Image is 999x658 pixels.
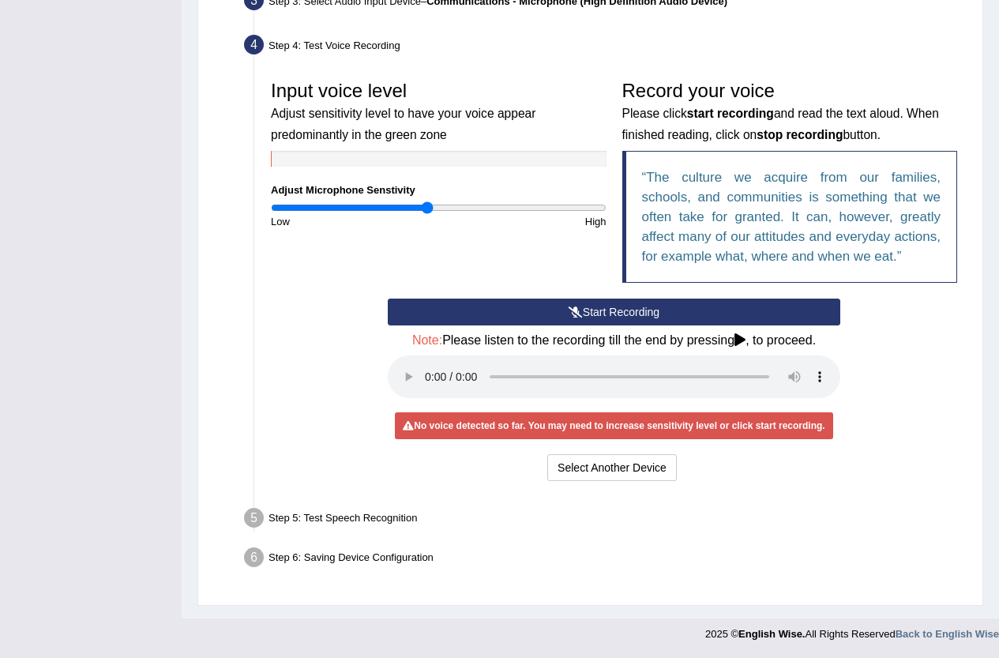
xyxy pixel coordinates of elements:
[438,214,614,229] div: High
[547,454,677,481] button: Select Another Device
[642,170,941,264] q: The culture we acquire from our families, schools, and communities is something that we often tak...
[412,333,442,347] span: Note:
[271,182,415,197] label: Adjust Microphone Senstivity
[271,107,535,141] small: Adjust sensitivity level to have your voice appear predominantly in the green zone
[237,543,975,577] div: Step 6: Saving Device Configuration
[896,628,999,640] a: Back to English Wise
[263,214,438,229] div: Low
[757,128,843,141] b: stop recording
[738,628,805,640] strong: English Wise.
[271,81,607,143] h3: Input voice level
[388,299,840,325] button: Start Recording
[237,503,975,538] div: Step 5: Test Speech Recognition
[395,412,832,439] div: No voice detected so far. You may need to increase sensitivity level or click start recording.
[622,107,939,141] small: Please click and read the text aloud. When finished reading, click on button.
[622,81,958,143] h3: Record your voice
[705,619,999,641] div: 2025 © All Rights Reserved
[237,30,975,65] div: Step 4: Test Voice Recording
[687,107,774,120] b: start recording
[388,333,840,348] h4: Please listen to the recording till the end by pressing , to proceed.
